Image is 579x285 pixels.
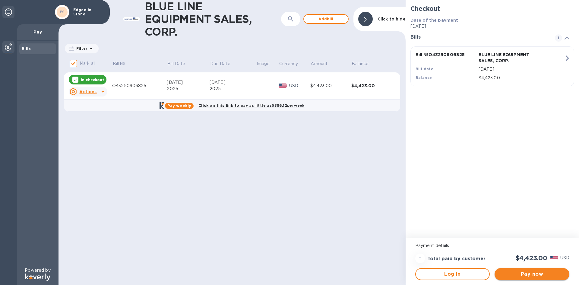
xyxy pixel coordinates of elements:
[410,34,548,40] h3: Bills
[311,61,327,67] p: Amount
[60,10,65,14] b: ES
[210,79,256,86] div: [DATE],
[415,254,425,263] div: =
[210,61,238,67] span: Due Date
[113,61,125,67] p: Bill №
[167,79,209,86] div: [DATE],
[479,52,539,64] p: BLUE LINE EQUIPMENT SALES, CORP.
[79,89,96,94] u: Actions
[22,29,54,35] p: Pay
[415,242,569,249] p: Payment details
[25,274,50,281] img: Logo
[198,103,305,108] b: Click on this link to pay as little as $396.12 per week
[415,268,490,280] button: Log in
[80,60,95,67] p: Mark all
[352,61,376,67] span: Balance
[416,52,476,58] p: Bill № O43250906825
[311,61,335,67] span: Amount
[421,271,485,278] span: Log in
[351,83,392,89] div: $4,423.00
[73,8,103,16] p: Edged in Stone
[113,61,133,67] span: Bill №
[289,83,310,89] p: USD
[555,34,562,42] span: 1
[279,84,287,88] img: USD
[303,14,349,24] button: Addbill
[410,46,574,86] button: Bill №O43250906825BLUE LINE EQUIPMENT SALES, CORP.Bill date[DATE]Balance$4,423.00
[167,61,185,67] p: Bill Date
[410,5,574,12] h2: Checkout
[310,83,351,89] div: $4,423.00
[167,103,191,108] b: Pay weekly
[560,255,569,261] p: USD
[352,61,369,67] p: Balance
[516,254,547,262] h2: $4,423.00
[550,256,558,260] img: USD
[25,267,50,274] p: Powered by
[210,86,256,92] div: 2025
[167,86,209,92] div: 2025
[479,75,564,81] p: $4,423.00
[22,46,31,51] b: Bills
[112,83,167,89] div: O43250906825
[74,46,87,51] p: Filter
[427,256,486,262] h3: Total paid by customer
[479,66,564,72] p: [DATE]
[410,23,574,30] p: [DATE]
[416,67,434,71] b: Bill date
[416,75,432,80] b: Balance
[499,271,565,278] span: Pay now
[81,77,104,82] p: In checkout
[167,61,193,67] span: Bill Date
[257,61,270,67] p: Image
[410,18,458,23] b: Date of the payment
[495,268,569,280] button: Pay now
[378,17,406,21] b: Click to hide
[279,61,298,67] p: Currency
[309,15,343,23] span: Add bill
[210,61,230,67] p: Due Date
